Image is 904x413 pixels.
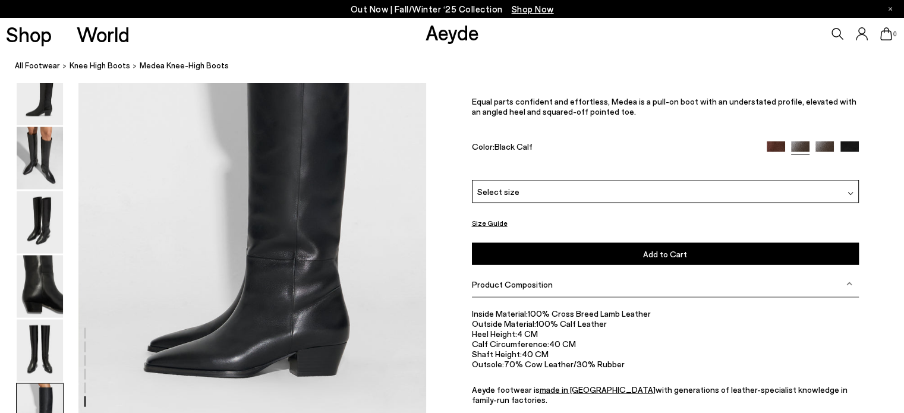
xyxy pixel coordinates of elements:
[472,349,859,359] li: 40 CM
[472,329,859,339] li: 4 CM
[643,249,687,259] span: Add to Cart
[70,59,130,72] a: knee high boots
[472,319,859,329] li: 100% Calf Leather
[892,31,898,37] span: 0
[846,282,852,288] img: svg%3E
[512,4,554,14] span: Navigate to /collections/new-in
[472,349,522,359] span: Shaft Height:
[17,127,63,190] img: Medea Knee-High Boots - Image 2
[6,24,52,45] a: Shop
[472,279,553,289] span: Product Composition
[15,59,60,72] a: All Footwear
[17,320,63,382] img: Medea Knee-High Boots - Image 5
[426,20,479,45] a: Aeyde
[140,59,229,72] span: Medea Knee-High Boots
[472,141,754,155] div: Color:
[848,191,853,197] img: svg%3E
[472,329,517,339] span: Heel Height:
[15,50,904,83] nav: breadcrumb
[77,24,130,45] a: World
[472,243,859,265] button: Add to Cart
[472,96,859,116] p: Equal parts confident and effortless, Medea is a pull-on boot with an understated profile, elevat...
[472,308,859,319] li: 100% Cross Breed Lamb Leather
[472,216,508,231] button: Size Guide
[17,63,63,125] img: Medea Knee-High Boots - Image 1
[70,61,130,70] span: knee high boots
[472,384,859,405] p: Aeyde footwear is with generations of leather-specialist knowledge in family-run factories.
[472,308,528,319] span: Inside Material:
[351,2,554,17] p: Out Now | Fall/Winter ‘25 Collection
[472,319,536,329] span: Outside Material:
[472,339,549,349] span: Calf Circumference:
[477,185,519,198] span: Select size
[540,384,656,395] a: made in [GEOGRAPHIC_DATA]
[472,339,859,349] li: 40 CM
[494,141,533,152] span: Black Calf
[880,27,892,40] a: 0
[17,256,63,318] img: Medea Knee-High Boots - Image 4
[17,191,63,254] img: Medea Knee-High Boots - Image 3
[472,359,859,369] li: 70% Cow Leather/30% Rubber
[472,359,504,369] span: Outsole:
